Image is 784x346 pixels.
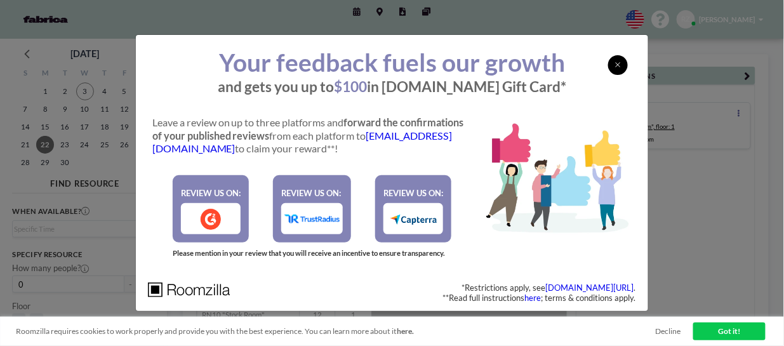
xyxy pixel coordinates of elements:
[390,215,437,225] img: capterra.186efaef.png
[152,116,472,155] p: Leave a review on up to three platforms and from each platform to to claim your reward**!
[334,78,367,95] span: $100
[173,175,249,242] a: REVIEW US ON:
[525,293,541,303] a: here
[148,78,636,96] p: and gets you up to in [DOMAIN_NAME] Gift Card*
[148,249,476,258] p: Please mention in your review that you will receive an incentive to ensure transparency.
[443,283,636,303] p: *Restrictions apply, see . **Read full instructions ; terms & conditions apply.
[546,283,634,293] a: [DOMAIN_NAME][URL]
[476,112,636,236] img: banner.d29272e4.webp
[693,323,765,340] a: Got it!
[284,215,340,224] img: trustRadius.81b617c5.png
[148,47,636,78] h1: Your feedback fuels our growth
[152,116,464,141] strong: forward the confirmations of your published reviews
[201,209,221,229] img: g2.1ce85328.png
[397,326,414,336] a: here.
[16,326,655,336] span: Roomzilla requires cookies to work properly and provide you with the best experience. You can lea...
[375,175,451,242] a: REVIEW US ON:
[655,326,681,336] a: Decline
[148,283,230,297] img: roomzilla_logo.ca280765.svg
[152,130,453,154] a: [EMAIL_ADDRESS][DOMAIN_NAME]
[273,175,351,242] a: REVIEW US ON:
